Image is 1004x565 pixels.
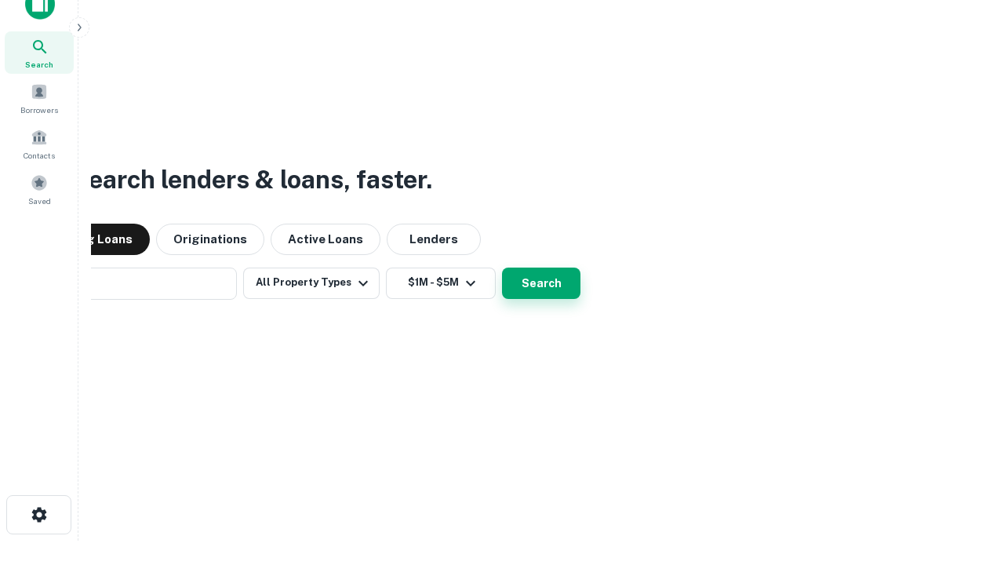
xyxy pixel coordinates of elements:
[20,104,58,116] span: Borrowers
[5,31,74,74] a: Search
[243,268,380,299] button: All Property Types
[387,224,481,255] button: Lenders
[502,268,580,299] button: Search
[926,439,1004,515] iframe: Chat Widget
[5,122,74,165] a: Contacts
[5,168,74,210] a: Saved
[5,77,74,119] a: Borrowers
[24,149,55,162] span: Contacts
[156,224,264,255] button: Originations
[271,224,380,255] button: Active Loans
[71,161,432,199] h3: Search lenders & loans, faster.
[386,268,496,299] button: $1M - $5M
[28,195,51,207] span: Saved
[25,58,53,71] span: Search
